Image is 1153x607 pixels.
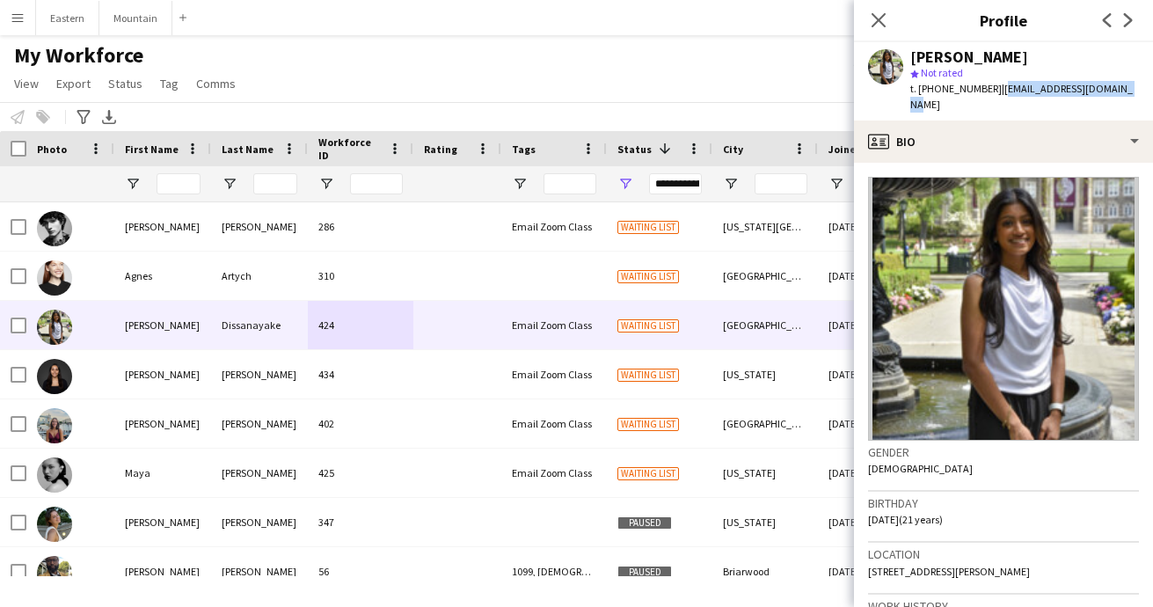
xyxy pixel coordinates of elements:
input: City Filter Input [755,173,807,194]
span: t. [PHONE_NUMBER] [910,82,1002,95]
div: Email Zoom Class [501,202,607,251]
span: Tag [160,76,179,91]
span: Workforce ID [318,135,382,162]
img: Maya Wynder [37,457,72,493]
div: 347 [308,498,413,546]
div: Email Zoom Class [501,399,607,448]
span: [DEMOGRAPHIC_DATA] [868,462,973,475]
div: [DATE] [818,399,923,448]
div: [PERSON_NAME] [114,547,211,596]
a: View [7,72,46,95]
div: [US_STATE] [712,498,818,546]
div: Email Zoom Class [501,350,607,399]
img: Alain Ligonde [37,556,72,591]
button: Eastern [36,1,99,35]
div: [DATE] [818,350,923,399]
span: View [14,76,39,91]
div: Email Zoom Class [501,301,607,349]
app-action-btn: Advanced filters [73,106,94,128]
div: [PERSON_NAME] [211,202,308,251]
div: [PERSON_NAME] [211,350,308,399]
img: Akhila Dissanayake [37,310,72,345]
div: [DATE] [818,449,923,497]
button: Open Filter Menu [222,176,237,192]
span: First Name [125,143,179,156]
span: Paused [617,516,672,530]
button: Mountain [99,1,172,35]
div: [PERSON_NAME] [114,498,211,546]
input: First Name Filter Input [157,173,201,194]
div: [PERSON_NAME] [114,399,211,448]
span: Comms [196,76,236,91]
img: Leah Stuart [37,408,72,443]
img: Adeline Van Buskirk [37,507,72,542]
h3: Profile [854,9,1153,32]
button: Open Filter Menu [617,176,633,192]
img: Daniela Ayala [37,359,72,394]
span: Photo [37,143,67,156]
span: Waiting list [617,418,679,431]
span: Waiting list [617,369,679,382]
div: [GEOGRAPHIC_DATA] [712,252,818,300]
div: Email Zoom Class [501,449,607,497]
div: 402 [308,399,413,448]
div: Dissanayake [211,301,308,349]
div: [PERSON_NAME] [211,498,308,546]
a: Status [101,72,150,95]
div: [DATE] [818,547,923,596]
div: [PERSON_NAME] [211,449,308,497]
div: [DATE] [818,202,923,251]
button: Open Filter Menu [828,176,844,192]
button: Open Filter Menu [512,176,528,192]
img: Crew avatar or photo [868,177,1139,441]
span: Joined [828,143,863,156]
span: Waiting list [617,221,679,234]
div: Bio [854,121,1153,163]
div: [US_STATE] [712,350,818,399]
span: Waiting list [617,319,679,333]
h3: Location [868,546,1139,562]
div: 425 [308,449,413,497]
h3: Birthday [868,495,1139,511]
h3: Gender [868,444,1139,460]
span: Status [617,143,652,156]
div: [PERSON_NAME] [114,301,211,349]
div: 1099, [DEMOGRAPHIC_DATA], [US_STATE], Travel Team [501,547,607,596]
div: [PERSON_NAME] [114,350,211,399]
span: Last Name [222,143,274,156]
button: Open Filter Menu [723,176,739,192]
img: Addison Stender [37,211,72,246]
a: Comms [189,72,243,95]
span: | [EMAIL_ADDRESS][DOMAIN_NAME] [910,82,1133,111]
div: [GEOGRAPHIC_DATA] [712,301,818,349]
div: Artych [211,252,308,300]
button: Open Filter Menu [318,176,334,192]
div: [DATE] [818,301,923,349]
div: [US_STATE] [712,449,818,497]
span: My Workforce [14,42,143,69]
div: 424 [308,301,413,349]
div: Agnes [114,252,211,300]
span: Not rated [921,66,963,79]
input: Workforce ID Filter Input [350,173,403,194]
span: Waiting list [617,270,679,283]
span: Status [108,76,142,91]
span: [STREET_ADDRESS][PERSON_NAME] [868,565,1030,578]
div: [DATE] [818,498,923,546]
button: Open Filter Menu [125,176,141,192]
span: Export [56,76,91,91]
a: Tag [153,72,186,95]
div: [PERSON_NAME] [114,202,211,251]
div: Briarwood [712,547,818,596]
div: [PERSON_NAME] [910,49,1028,65]
span: Paused [617,566,672,579]
img: Agnes Artych [37,260,72,296]
div: [US_STATE][GEOGRAPHIC_DATA] [712,202,818,251]
input: Last Name Filter Input [253,173,297,194]
div: [DATE] [818,252,923,300]
span: City [723,143,743,156]
div: 434 [308,350,413,399]
div: Maya [114,449,211,497]
span: Rating [424,143,457,156]
div: [GEOGRAPHIC_DATA] [712,399,818,448]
